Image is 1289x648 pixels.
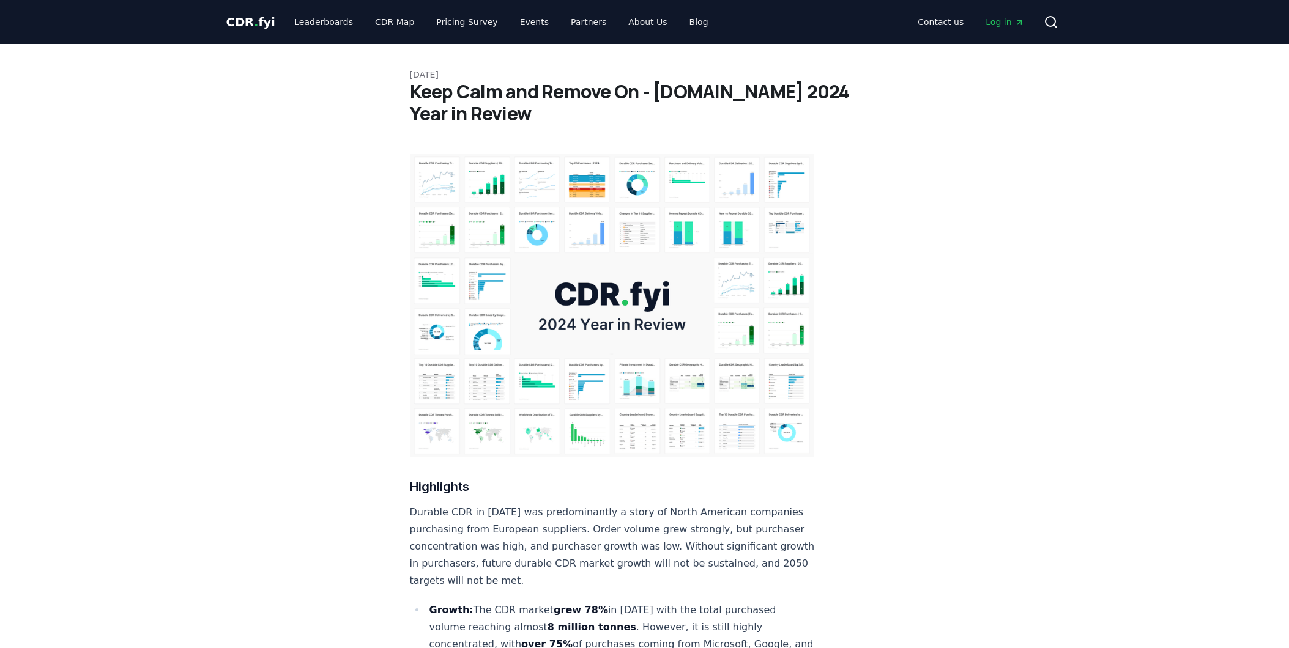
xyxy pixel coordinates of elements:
a: Events [510,11,559,33]
h3: Highlights [410,477,815,496]
a: CDR.fyi [226,13,275,31]
span: . [254,15,258,29]
strong: Growth: [429,604,474,616]
a: CDR Map [365,11,424,33]
p: [DATE] [410,68,880,81]
a: Leaderboards [284,11,363,33]
a: Contact us [908,11,973,33]
nav: Main [908,11,1033,33]
a: Log in [976,11,1033,33]
a: About Us [618,11,677,33]
p: Durable CDR in [DATE] was predominantly a story of North American companies purchasing from Europ... [410,504,815,589]
img: blog post image [410,154,815,457]
strong: 8 million tonnes [548,621,636,633]
font: Log in [986,17,1011,27]
strong: grew 78% [554,604,608,616]
a: Blog [680,11,718,33]
a: Partners [561,11,616,33]
h1: Keep Calm and Remove On - [DOMAIN_NAME] 2024 Year in Review [410,81,880,125]
a: Pricing Survey [426,11,507,33]
nav: Main [284,11,718,33]
span: CDR fyi [226,15,275,29]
